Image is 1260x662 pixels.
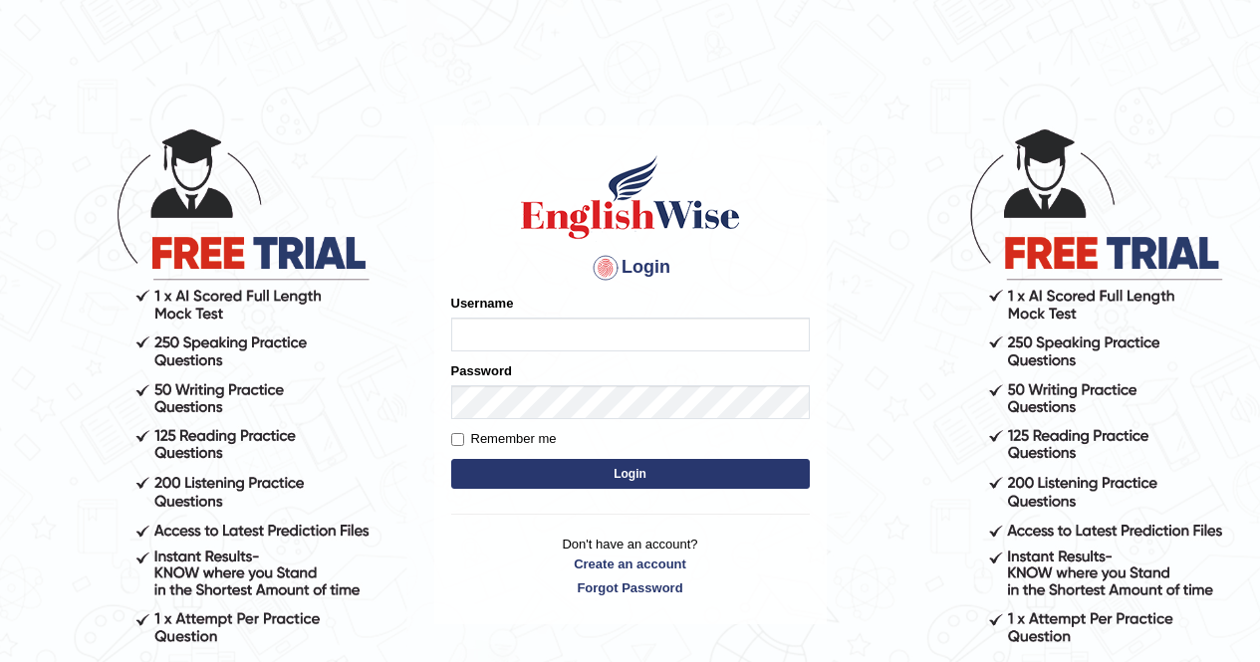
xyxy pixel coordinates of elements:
label: Password [451,361,512,380]
img: Logo of English Wise sign in for intelligent practice with AI [517,152,744,242]
input: Remember me [451,433,464,446]
label: Remember me [451,429,557,449]
p: Don't have an account? [451,535,810,596]
button: Login [451,459,810,489]
label: Username [451,294,514,313]
a: Forgot Password [451,578,810,597]
a: Create an account [451,554,810,573]
h4: Login [451,252,810,284]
